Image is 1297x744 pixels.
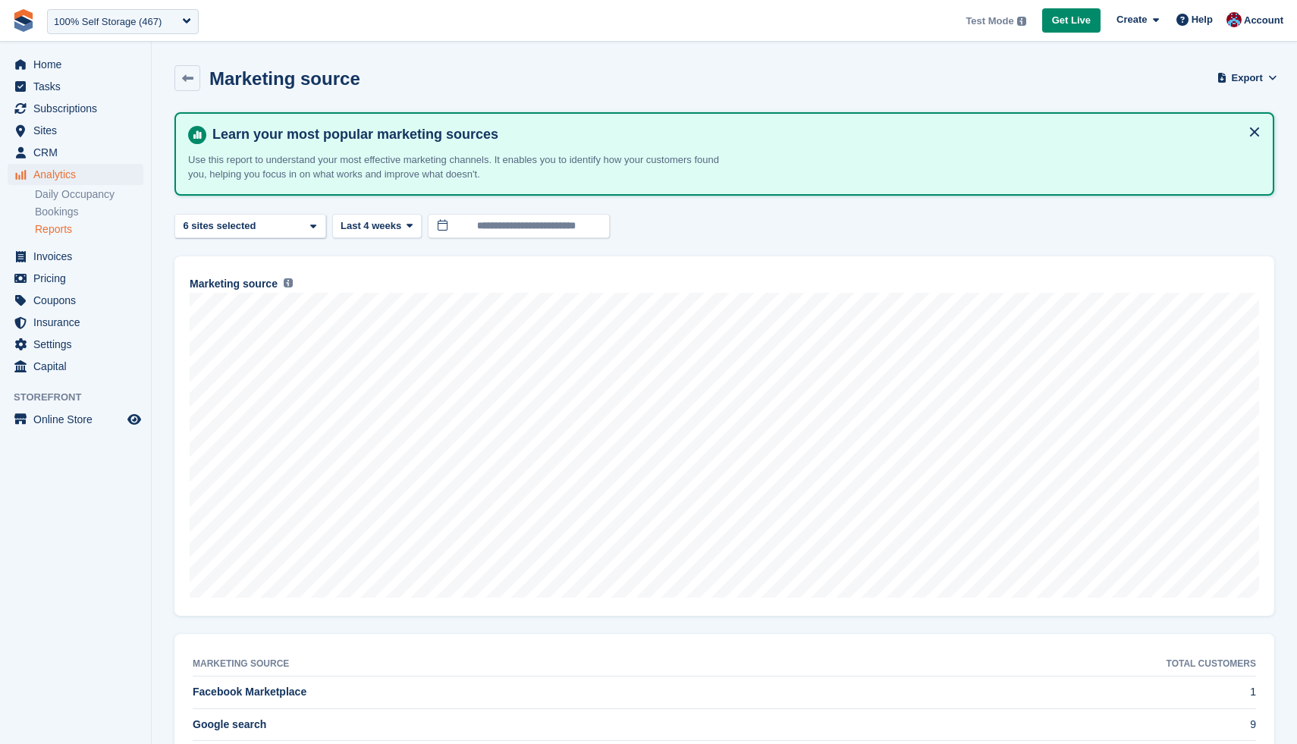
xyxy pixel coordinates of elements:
[8,312,143,333] a: menu
[193,686,306,698] span: Facebook Marketplace
[190,276,278,292] span: Marketing source
[33,164,124,185] span: Analytics
[33,98,124,119] span: Subscriptions
[787,677,1256,709] td: 1
[8,290,143,311] a: menu
[35,222,143,237] a: Reports
[8,409,143,430] a: menu
[125,410,143,429] a: Preview store
[54,14,162,30] div: 100% Self Storage (467)
[966,14,1013,29] span: Test Mode
[193,652,787,677] th: Marketing source
[332,214,422,239] button: Last 4 weeks
[8,268,143,289] a: menu
[33,290,124,311] span: Coupons
[341,218,401,234] span: Last 4 weeks
[1017,17,1026,26] img: icon-info-grey-7440780725fd019a000dd9b08b2336e03edf1995a4989e88bcd33f0948082b44.svg
[1052,13,1091,28] span: Get Live
[33,120,124,141] span: Sites
[8,142,143,163] a: menu
[1226,12,1242,27] img: David Hughes
[1220,65,1274,90] button: Export
[1232,71,1263,86] span: Export
[787,708,1256,741] td: 9
[33,312,124,333] span: Insurance
[12,9,35,32] img: stora-icon-8386f47178a22dfd0bd8f6a31ec36ba5ce8667c1dd55bd0f319d3a0aa187defe.svg
[8,164,143,185] a: menu
[33,142,124,163] span: CRM
[33,356,124,377] span: Capital
[206,126,1261,143] h4: Learn your most popular marketing sources
[193,718,266,730] span: Google search
[1244,13,1283,28] span: Account
[8,246,143,267] a: menu
[8,76,143,97] a: menu
[33,409,124,430] span: Online Store
[1116,12,1147,27] span: Create
[188,152,719,182] p: Use this report to understand your most effective marketing channels. It enables you to identify ...
[14,390,151,405] span: Storefront
[33,246,124,267] span: Invoices
[33,268,124,289] span: Pricing
[8,120,143,141] a: menu
[8,356,143,377] a: menu
[181,218,262,234] div: 6 sites selected
[8,98,143,119] a: menu
[787,652,1256,677] th: Total customers
[1192,12,1213,27] span: Help
[33,54,124,75] span: Home
[209,68,360,89] h2: Marketing source
[33,334,124,355] span: Settings
[8,54,143,75] a: menu
[1042,8,1101,33] a: Get Live
[35,205,143,219] a: Bookings
[35,187,143,202] a: Daily Occupancy
[8,334,143,355] a: menu
[284,278,293,287] img: icon-info-grey-7440780725fd019a000dd9b08b2336e03edf1995a4989e88bcd33f0948082b44.svg
[33,76,124,97] span: Tasks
